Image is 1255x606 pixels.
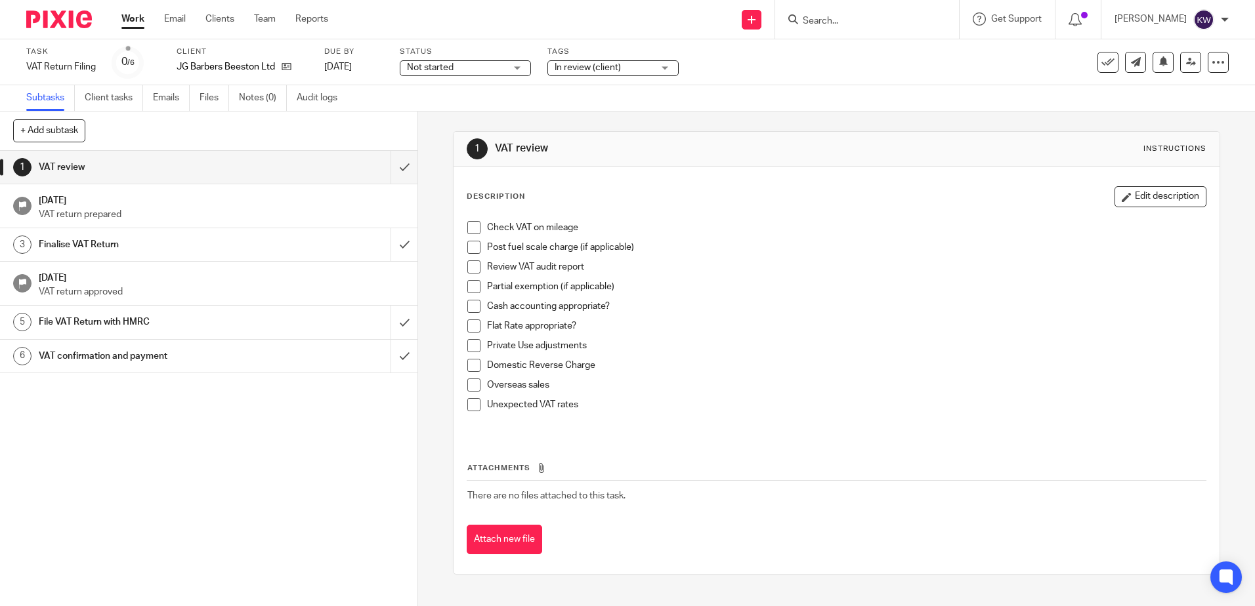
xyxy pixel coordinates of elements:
[177,60,275,73] p: JG Barbers Beeston Ltd
[324,62,352,71] span: [DATE]
[1193,9,1214,30] img: svg%3E
[547,47,679,57] label: Tags
[324,47,383,57] label: Due by
[121,54,135,70] div: 0
[153,85,190,111] a: Emails
[164,12,186,26] a: Email
[400,47,531,57] label: Status
[39,157,265,177] h1: VAT review
[555,63,621,72] span: In review (client)
[26,47,96,57] label: Task
[39,285,405,298] p: VAT return approved
[487,221,1205,234] p: Check VAT on mileage
[487,280,1205,293] p: Partial exemption (if applicable)
[487,319,1205,333] p: Flat Rate appropriate?
[39,191,405,207] h1: [DATE]
[26,60,96,73] div: VAT Return Filing
[1143,144,1206,154] div: Instructions
[467,491,626,500] span: There are no files attached to this task.
[26,85,75,111] a: Subtasks
[39,235,265,254] h1: Finalise VAT Return
[26,10,92,28] img: Pixie
[1115,186,1206,207] button: Edit description
[85,85,143,111] a: Client tasks
[487,378,1205,392] p: Overseas sales
[200,85,229,111] a: Files
[205,12,234,26] a: Clients
[39,346,265,366] h1: VAT confirmation and payment
[39,268,405,285] h1: [DATE]
[467,525,542,554] button: Attach new file
[407,63,454,72] span: Not started
[13,235,32,254] div: 3
[467,192,525,202] p: Description
[467,138,488,159] div: 1
[39,208,405,221] p: VAT return prepared
[487,398,1205,411] p: Unexpected VAT rates
[239,85,287,111] a: Notes (0)
[1115,12,1187,26] p: [PERSON_NAME]
[13,313,32,331] div: 5
[467,464,530,472] span: Attachments
[991,14,1042,24] span: Get Support
[13,347,32,365] div: 6
[254,12,276,26] a: Team
[487,300,1205,313] p: Cash accounting appropriate?
[297,85,347,111] a: Audit logs
[127,59,135,66] small: /6
[487,241,1205,254] p: Post fuel scale charge (if applicable)
[487,260,1205,273] p: Review VAT audit report
[487,339,1205,352] p: Private Use adjustments
[295,12,328,26] a: Reports
[39,312,265,332] h1: File VAT Return with HMRC
[495,142,864,155] h1: VAT review
[177,47,308,57] label: Client
[487,359,1205,372] p: Domestic Reverse Charge
[13,158,32,176] div: 1
[801,16,920,28] input: Search
[13,119,85,142] button: + Add subtask
[121,12,144,26] a: Work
